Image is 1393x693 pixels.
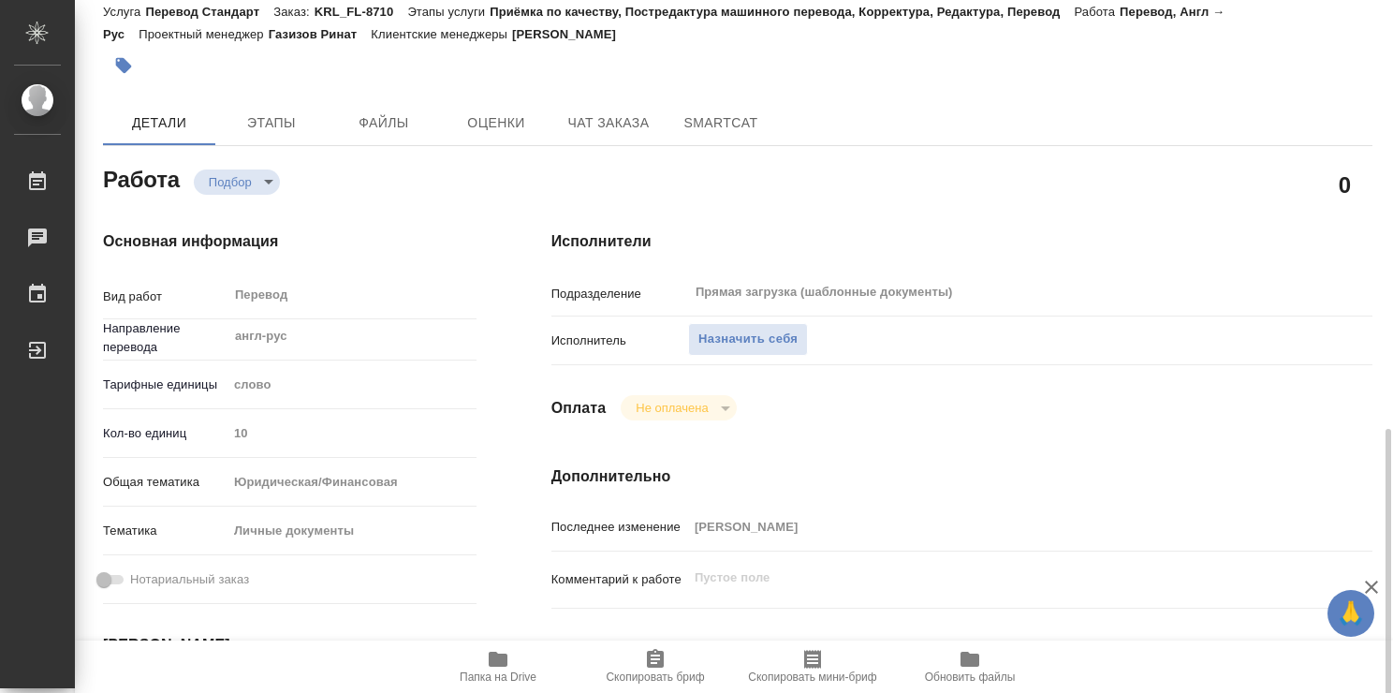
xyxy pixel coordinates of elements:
p: Этапы услуги [407,5,490,19]
input: Пустое поле [227,420,477,447]
h4: Дополнительно [551,465,1372,488]
button: 🙏 [1327,590,1374,637]
span: 🙏 [1335,594,1367,633]
p: Тематика [103,522,227,540]
div: Подбор [621,395,736,420]
span: Скопировать бриф [606,671,704,684]
div: слово [227,369,477,401]
h4: Основная информация [103,230,477,253]
span: Назначить себя [698,329,798,350]
button: Обновить файлы [891,641,1048,693]
p: Кол-во единиц [103,424,227,443]
span: Детали [114,111,204,135]
span: Оценки [451,111,541,135]
div: Подбор [194,170,280,195]
h2: Работа [103,161,180,195]
span: Нотариальный заказ [130,570,249,589]
p: Перевод Стандарт [145,5,273,19]
p: Проектный менеджер [139,27,268,41]
p: Газизов Ринат [269,27,372,41]
span: SmartCat [676,111,766,135]
button: Подбор [203,174,257,190]
span: Папка на Drive [460,671,536,684]
p: Заказ: [273,5,314,19]
textarea: /Clients/FL_KRL/Orders/KRL_FL-8710/Translated/KRL_FL-8710-WK-003 [688,634,1304,666]
div: Юридическая/Финансовая [227,466,477,498]
p: Тарифные единицы [103,376,227,394]
p: KRL_FL-8710 [315,5,408,19]
input: Пустое поле [688,513,1304,540]
button: Не оплачена [630,400,713,416]
p: [PERSON_NAME] [512,27,630,41]
p: Подразделение [551,285,688,303]
button: Скопировать бриф [577,641,734,693]
span: Файлы [339,111,429,135]
p: Направление перевода [103,319,227,357]
span: Этапы [227,111,316,135]
p: Последнее изменение [551,518,688,537]
span: Скопировать мини-бриф [748,671,876,684]
p: Комментарий к работе [551,570,688,589]
p: Услуга [103,5,145,19]
button: Папка на Drive [419,641,577,693]
p: Приёмка по качеству, Постредактура машинного перевода, Корректура, Редактура, Перевод [490,5,1074,19]
p: Исполнитель [551,332,688,350]
h4: Исполнители [551,230,1372,253]
h2: 0 [1339,169,1351,200]
h4: [PERSON_NAME] [103,634,477,656]
button: Скопировать мини-бриф [734,641,891,693]
p: Вид работ [103,288,227,306]
h4: Оплата [551,397,607,420]
p: Работа [1074,5,1120,19]
p: Общая тематика [103,473,227,492]
button: Добавить тэг [103,45,144,86]
button: Назначить себя [688,323,808,356]
div: Личные документы [227,515,477,547]
span: Обновить файлы [925,671,1016,684]
span: Чат заказа [564,111,653,135]
p: Клиентские менеджеры [371,27,512,41]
